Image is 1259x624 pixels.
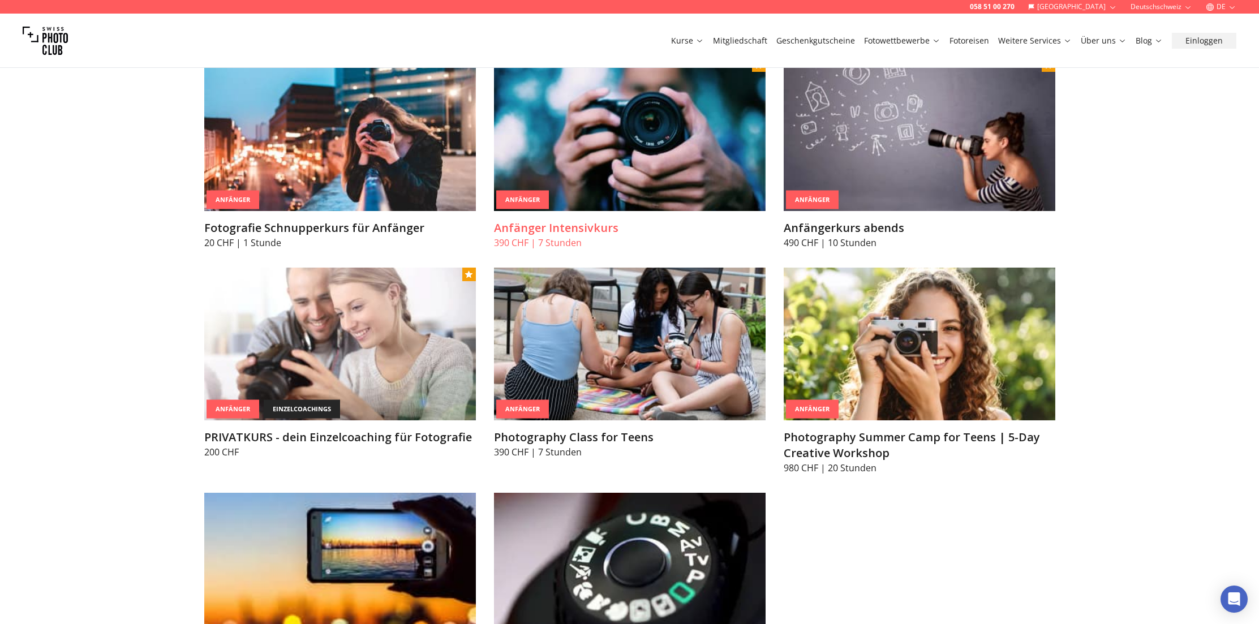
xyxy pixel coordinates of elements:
[784,220,1055,236] h3: Anfängerkurs abends
[784,429,1055,461] h3: Photography Summer Camp for Teens | 5-Day Creative Workshop
[784,461,1055,475] p: 980 CHF | 20 Stunden
[784,236,1055,249] p: 490 CHF | 10 Stunden
[864,35,940,46] a: Fotowettbewerbe
[786,400,839,419] div: Anfänger
[713,35,767,46] a: Mitgliedschaft
[494,268,766,420] img: Photography Class for Teens
[784,268,1055,420] img: Photography Summer Camp for Teens | 5-Day Creative Workshop
[1076,33,1131,49] button: Über uns
[204,268,476,420] img: PRIVATKURS - dein Einzelcoaching für Fotografie
[494,58,766,211] img: Anfänger Intensivkurs
[970,2,1015,11] a: 058 51 00 270
[494,236,766,249] p: 390 CHF | 7 Stunden
[496,191,549,209] div: Anfänger
[860,33,945,49] button: Fotowettbewerbe
[494,58,766,249] a: Anfänger IntensivkursAnfängerAnfänger Intensivkurs390 CHF | 7 Stunden
[204,445,476,459] p: 200 CHF
[667,33,708,49] button: Kurse
[496,400,549,419] div: Anfänger
[1081,35,1127,46] a: Über uns
[23,18,68,63] img: Swiss photo club
[494,220,766,236] h3: Anfänger Intensivkurs
[204,58,476,211] img: Fotografie Schnupperkurs für Anfänger
[264,400,340,419] div: einzelcoachings
[776,35,855,46] a: Geschenkgutscheine
[772,33,860,49] button: Geschenkgutscheine
[708,33,772,49] button: Mitgliedschaft
[784,58,1055,211] img: Anfängerkurs abends
[1172,33,1236,49] button: Einloggen
[994,33,1076,49] button: Weitere Services
[671,35,704,46] a: Kurse
[494,268,766,459] a: Photography Class for TeensAnfängerPhotography Class for Teens390 CHF | 7 Stunden
[784,58,1055,249] a: Anfängerkurs abendsAnfängerAnfängerkurs abends490 CHF | 10 Stunden
[786,191,839,209] div: Anfänger
[945,33,994,49] button: Fotoreisen
[784,268,1055,475] a: Photography Summer Camp for Teens | 5-Day Creative WorkshopAnfängerPhotography Summer Camp for Te...
[1221,586,1248,613] div: Open Intercom Messenger
[494,445,766,459] p: 390 CHF | 7 Stunden
[204,429,476,445] h3: PRIVATKURS - dein Einzelcoaching für Fotografie
[204,268,476,459] a: PRIVATKURS - dein Einzelcoaching für FotografieAnfängereinzelcoachingsPRIVATKURS - dein Einzelcoa...
[204,58,476,249] a: Fotografie Schnupperkurs für AnfängerAnfängerFotografie Schnupperkurs für Anfänger20 CHF | 1 Stunde
[1131,33,1167,49] button: Blog
[204,220,476,236] h3: Fotografie Schnupperkurs für Anfänger
[1136,35,1163,46] a: Blog
[204,236,476,249] p: 20 CHF | 1 Stunde
[494,429,766,445] h3: Photography Class for Teens
[949,35,989,46] a: Fotoreisen
[207,400,259,419] div: Anfänger
[998,35,1072,46] a: Weitere Services
[207,191,259,209] div: Anfänger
